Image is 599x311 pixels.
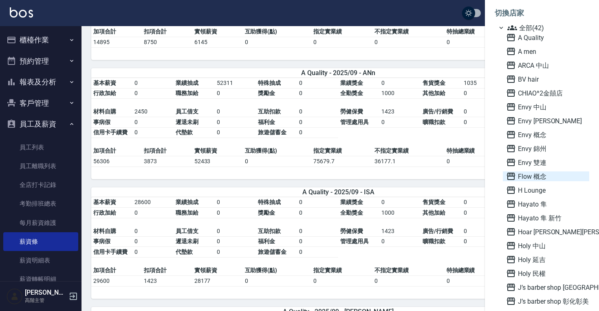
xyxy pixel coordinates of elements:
[506,213,586,223] span: Hayato 隼 新竹
[507,23,586,33] span: 全部(42)
[506,144,586,153] span: Envy 錦州
[506,269,586,278] span: Holy 民權
[506,185,586,195] span: H Lounge
[506,60,586,70] span: ARCA 中山
[506,227,586,237] span: Hoar [PERSON_NAME][PERSON_NAME]
[506,241,586,251] span: Holy 中山
[506,130,586,140] span: Envy 概念
[506,255,586,264] span: Holy 延吉
[506,171,586,181] span: Flow 概念
[506,74,586,84] span: BV hair
[506,47,586,56] span: A men
[506,199,586,209] span: Hayato 隼
[506,102,586,112] span: Envy 中山
[506,33,586,42] span: A Quality
[506,88,586,98] span: CHIAO^2金囍店
[506,116,586,126] span: Envy [PERSON_NAME]
[495,3,589,23] li: 切換店家
[506,158,586,167] span: Envy 雙連
[506,282,586,292] span: J’s barber shop [GEOGRAPHIC_DATA][PERSON_NAME]
[506,296,586,306] span: J’s barber shop 彰化彰美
